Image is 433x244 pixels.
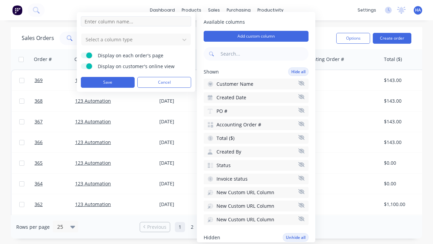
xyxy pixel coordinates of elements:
button: Status [204,160,309,171]
div: [DATE] [159,139,210,146]
a: 123 Automation [75,139,111,145]
button: Add custom column [204,31,309,42]
span: PO # [216,108,227,115]
div: Order # [34,56,52,63]
button: Hide all [288,67,309,76]
span: 368 [35,98,43,104]
ul: Pagination [137,222,296,232]
span: Accounting Order # [216,121,261,128]
div: [DATE] [159,201,210,208]
span: Display on customer's online view [98,63,182,70]
a: 365 [35,153,75,173]
span: 366 [35,139,43,146]
button: PO # [204,106,309,117]
button: New Custom URL Column [204,201,309,211]
span: Total ($) [216,135,234,142]
img: Factory [12,5,22,15]
a: 366 [35,132,75,152]
a: 362 [35,194,75,215]
a: 123 Automation [75,160,111,166]
button: Invoice status [204,174,309,184]
div: $1,100.00 [384,201,424,208]
span: New Custom URL Column [216,189,274,196]
div: [DATE] [159,160,210,166]
button: New Custom URL Column [204,187,309,198]
button: Options [336,33,370,44]
span: Status [216,162,231,169]
a: 123 Automation [75,77,111,83]
span: 365 [35,160,43,166]
span: Display on each order's page [98,52,182,59]
span: Previous [147,224,166,230]
div: $0.00 [384,160,424,166]
span: Hidden [204,234,220,241]
button: Cancel [137,77,191,88]
div: settings [354,5,380,15]
button: Customer Name [204,79,309,89]
span: HA [415,7,421,13]
a: 123 Automation [75,118,111,125]
div: $143.00 [384,77,424,84]
button: Unhide all [283,233,309,242]
button: Created Date [204,92,309,103]
button: Accounting Order # [204,119,309,130]
span: Available columns [204,19,309,25]
span: Created Date [216,94,246,101]
button: New Custom URL Column [204,214,309,225]
div: Accounting Order # [299,56,344,63]
div: [DATE] [159,98,210,104]
a: 364 [35,174,75,194]
div: $143.00 [384,139,424,146]
a: 363 [35,215,75,235]
span: 367 [35,118,43,125]
span: Invoice status [216,176,248,182]
a: dashboard [146,5,178,15]
span: New Custom URL Column [216,203,274,209]
div: $0.00 [384,180,424,187]
span: 362 [35,201,43,208]
span: Customer Name [216,81,253,87]
h1: Sales Orders [22,35,54,41]
div: $143.00 [384,98,424,104]
span: 364 [35,180,43,187]
div: Total ($) [384,56,402,63]
span: Rows per page [16,224,50,230]
div: [DATE] [159,180,210,187]
div: $143.00 [384,118,424,125]
div: Customer Name [74,56,111,63]
a: Page 1 is your current page [175,222,185,232]
a: 123 Automation [75,201,111,207]
span: New Custom URL Column [216,216,274,223]
div: sales [205,5,223,15]
button: Total ($) [204,133,309,144]
span: Shown [204,68,219,75]
div: [DATE] [159,118,210,125]
button: Save [81,77,135,88]
a: 367 [35,111,75,132]
div: purchasing [223,5,254,15]
a: Previous page [140,224,170,230]
div: products [178,5,205,15]
a: 369 [35,70,75,90]
button: Create order [373,33,411,44]
input: Search... [219,47,309,61]
span: Created By [216,148,241,155]
div: productivity [254,5,287,15]
a: 123 Automation [75,98,111,104]
input: Enter column name... [81,16,191,26]
button: Created By [204,146,309,157]
span: 369 [35,77,43,84]
a: Page 2 [187,222,197,232]
a: 368 [35,91,75,111]
a: 123 Automation [75,180,111,187]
